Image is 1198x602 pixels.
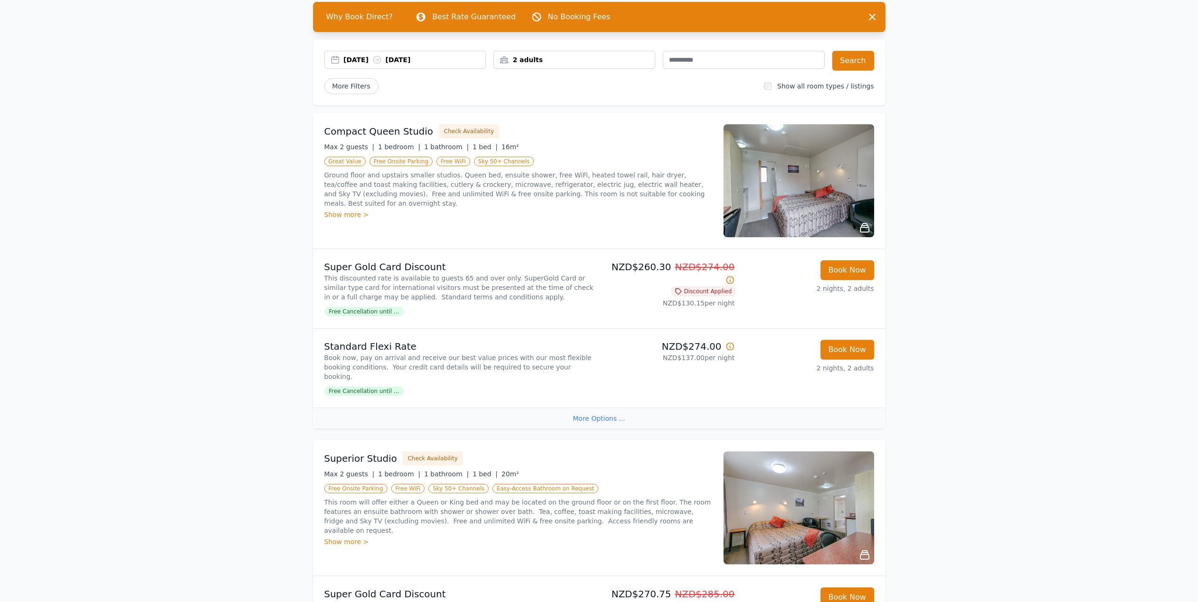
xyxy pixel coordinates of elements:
h3: Compact Queen Studio [324,125,434,138]
div: Show more > [324,210,712,219]
p: Super Gold Card Discount [324,260,595,273]
p: Super Gold Card Discount [324,587,595,601]
p: Standard Flexi Rate [324,340,595,353]
span: Why Book Direct? [319,8,401,26]
p: Ground floor and upstairs smaller studios. Queen bed, ensuite shower, free WiFi, heated towel rai... [324,170,712,208]
div: [DATE] [DATE] [344,55,486,64]
span: Discount Applied [672,287,735,296]
span: Free Cancellation until ... [324,307,404,316]
span: 20m² [501,470,519,478]
button: Book Now [820,340,874,360]
span: NZD$274.00 [675,261,735,273]
p: NZD$274.00 [603,340,735,353]
p: NZD$260.30 [603,260,735,287]
span: Great Value [324,157,366,166]
label: Show all room types / listings [777,82,874,90]
span: Max 2 guests | [324,143,375,151]
span: Easy-Access Bathroom on Request [492,484,598,493]
h3: Superior Studio [324,452,397,465]
button: Search [832,51,874,71]
p: 2 nights, 2 adults [742,284,874,293]
p: This discounted rate is available to guests 65 and over only. SuperGold Card or similar type card... [324,273,595,302]
p: This room will offer either a Queen or King bed and may be located on the ground floor or on the ... [324,498,712,535]
button: Book Now [820,260,874,280]
span: 1 bed | [473,143,498,151]
span: Free Cancellation until ... [324,386,404,396]
span: Free Onsite Parking [370,157,433,166]
p: Best Rate Guaranteed [432,11,515,23]
p: Book now, pay on arrival and receive our best value prices with our most flexible booking conditi... [324,353,595,381]
span: Sky 50+ Channels [474,157,534,166]
p: 2 nights, 2 adults [742,363,874,373]
span: 1 bathroom | [424,470,469,478]
button: Check Availability [439,124,499,138]
span: Sky 50+ Channels [428,484,489,493]
div: 2 adults [494,55,655,64]
span: 1 bathroom | [424,143,469,151]
button: Check Availability [402,451,463,466]
p: No Booking Fees [548,11,611,23]
p: NZD$137.00 per night [603,353,735,362]
span: Free Onsite Parking [324,484,387,493]
span: Free WiFi [391,484,425,493]
span: More Filters [324,78,378,94]
p: NZD$130.15 per night [603,298,735,308]
span: 16m² [501,143,519,151]
div: Show more > [324,537,712,546]
span: 1 bedroom | [378,470,420,478]
span: Free WiFi [436,157,470,166]
span: 1 bed | [473,470,498,478]
span: Max 2 guests | [324,470,375,478]
span: NZD$285.00 [675,588,735,600]
div: More Options ... [313,408,885,429]
span: 1 bedroom | [378,143,420,151]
